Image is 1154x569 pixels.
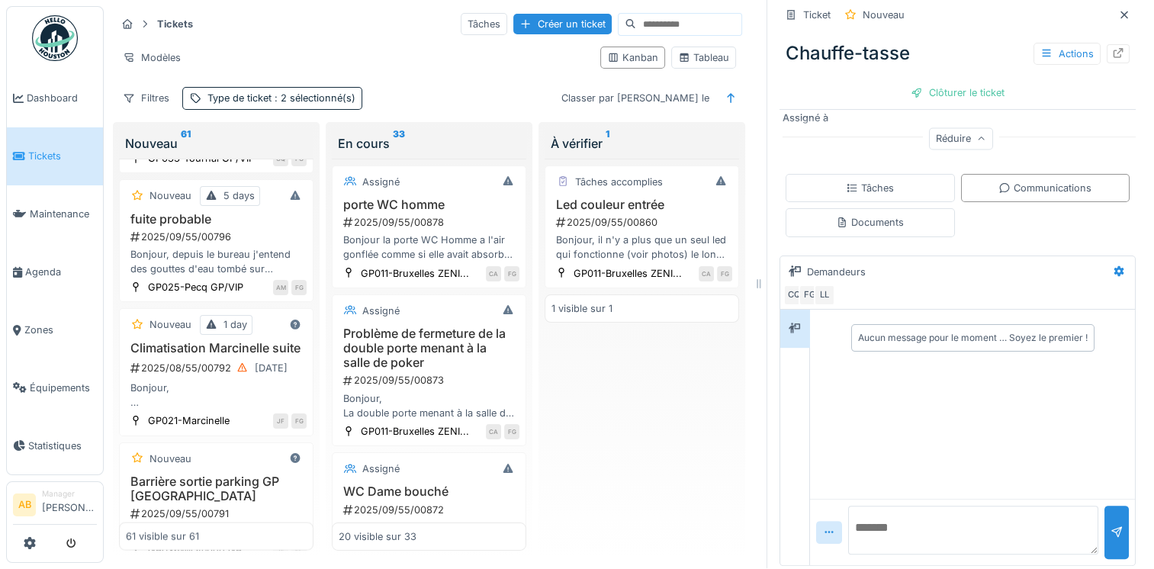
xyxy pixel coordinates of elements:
div: Nouveau [149,317,191,332]
div: 1 day [223,317,247,332]
div: GP011-Bruxelles ZENI... [361,424,469,439]
div: FG [291,151,307,166]
span: Maintenance [30,207,97,221]
h3: porte WC homme [339,198,519,212]
div: 5 days [223,188,255,203]
div: Filtres [116,87,176,109]
div: 2025/08/55/00792 [129,358,307,378]
div: Bonjour, il n'y a plus que un seul led qui fonctionne (voir photos) le long des entrée [551,233,732,262]
div: 20 visible sur 33 [339,529,416,544]
div: Assigné [362,175,400,189]
a: Dashboard [7,69,103,127]
div: Type de ticket [207,91,355,105]
div: Bonjour la porte WC Homme a l'air gonflée comme si elle avait absorbé de l'eau du coup elle coince [339,233,519,262]
div: LL [814,284,835,306]
div: Documents [836,215,904,230]
div: GP021-Marcinelle [148,413,230,428]
a: AB Manager[PERSON_NAME] [13,488,97,525]
div: CA [486,424,501,439]
div: Nouveau [125,134,307,153]
div: Modèles [116,47,188,69]
div: Tâches [461,13,507,35]
div: Manager [42,488,97,500]
span: Équipements [30,381,97,395]
div: [DATE] [255,361,288,375]
div: Actions [1033,43,1101,65]
div: FG [717,266,732,281]
div: GP033-Tournai GP/VIP [148,151,255,166]
h3: fuite probable [126,212,307,227]
div: Bonjour, Le WC dame est bouché. Pas de gros tas de papier visible, cela va necessiter sans doute ... [339,520,519,549]
h3: Problème de fermeture de la double porte menant à la salle de poker [339,326,519,371]
span: Tickets [28,149,97,163]
div: CQ [783,284,805,306]
div: 2025/09/55/00872 [342,503,519,517]
img: Badge_color-CXgf-gQk.svg [32,15,78,61]
div: GP011-Bruxelles ZENI... [574,266,682,281]
div: GP025-Pecq GP/VIP [148,280,243,294]
div: FG [291,280,307,295]
a: Statistiques [7,416,103,474]
div: 2025/09/55/00873 [342,373,519,387]
h3: Climatisation Marcinelle suite [126,341,307,355]
div: CQ [273,151,288,166]
sup: 33 [393,134,405,153]
a: Tickets [7,127,103,185]
div: Bonjour, depuis le bureau j'entend des gouttes d'eau tombé sur l'isolation dans le mur du vestiai... [126,247,307,276]
span: Statistiques [28,439,97,453]
div: FG [291,413,307,429]
li: [PERSON_NAME] [42,488,97,521]
div: Assigné [362,304,400,318]
div: Tableau [678,50,729,65]
div: Tâches accomplies [575,175,663,189]
h3: WC Dame bouché [339,484,519,499]
div: CA [486,266,501,281]
div: Aucun message pour le moment … Soyez le premier ! [858,331,1088,345]
a: Zones [7,301,103,359]
div: Clôturer le ticket [905,82,1011,103]
span: Agenda [25,265,97,279]
h3: Barrière sortie parking GP [GEOGRAPHIC_DATA] [126,474,307,503]
a: Agenda [7,243,103,301]
div: Classer par [PERSON_NAME] le [554,87,716,109]
span: Zones [24,323,97,337]
div: Demandeurs [807,265,866,279]
div: 2025/09/55/00796 [129,230,307,244]
div: 2025/09/55/00791 [129,506,307,521]
div: 61 visible sur 61 [126,529,199,544]
div: 2025/09/55/00878 [342,215,519,230]
div: Kanban [607,50,658,65]
div: Bonjour, La double porte menant à la salle de poker est endommagée, principalement en raison du s... [339,391,519,420]
div: En cours [338,134,520,153]
div: Nouveau [863,8,905,22]
div: 2025/09/55/00860 [554,215,732,230]
span: Dashboard [27,91,97,105]
div: Bonjour, La société mr.refrigération est passée il y à maintenant un petit temps car de l'eau cou... [126,381,307,410]
div: GP011-Bruxelles ZENI... [361,266,469,281]
div: Ticket [803,8,831,22]
div: Réduire [929,127,993,149]
sup: 1 [606,134,609,153]
li: AB [13,493,36,516]
div: Nouveau [149,452,191,466]
div: À vérifier [551,134,733,153]
div: FG [504,424,519,439]
div: Assigné à [783,111,897,125]
div: Tâches [846,181,894,195]
div: Nouveau [149,188,191,203]
div: 1 visible sur 1 [551,301,612,316]
sup: 61 [181,134,191,153]
div: CA [699,266,714,281]
div: JF [273,413,288,429]
h3: Led couleur entrée [551,198,732,212]
div: Communications [998,181,1091,195]
a: Équipements [7,358,103,416]
div: Assigné [362,461,400,476]
div: Créer un ticket [513,14,612,34]
div: FG [504,266,519,281]
div: FG [799,284,820,306]
strong: Tickets [151,17,199,31]
span: : 2 sélectionné(s) [272,92,355,104]
a: Maintenance [7,185,103,243]
div: AM [273,280,288,295]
